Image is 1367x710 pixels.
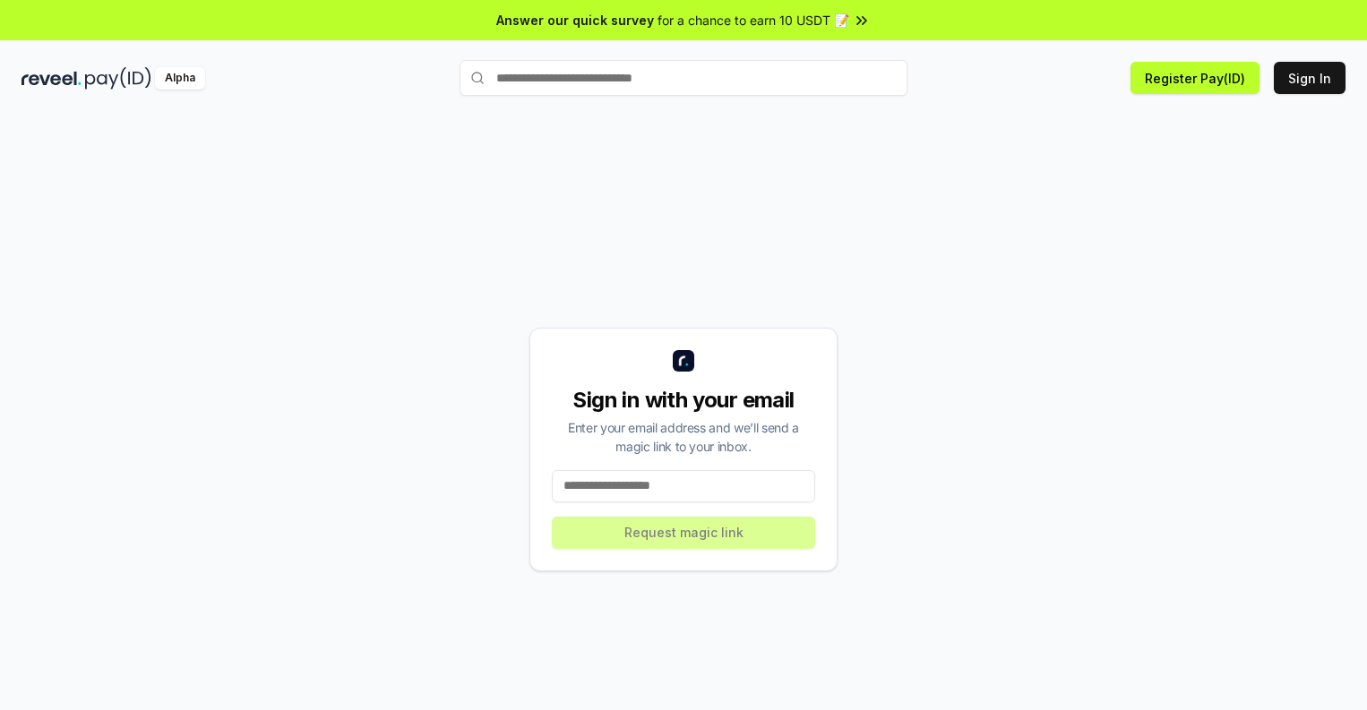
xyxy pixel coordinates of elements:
div: Alpha [155,67,205,90]
div: Enter your email address and we’ll send a magic link to your inbox. [552,418,815,456]
button: Register Pay(ID) [1131,62,1260,94]
div: Sign in with your email [552,386,815,415]
span: for a chance to earn 10 USDT 📝 [658,11,849,30]
span: Answer our quick survey [496,11,654,30]
img: logo_small [673,350,694,372]
img: reveel_dark [21,67,82,90]
button: Sign In [1274,62,1346,94]
img: pay_id [85,67,151,90]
